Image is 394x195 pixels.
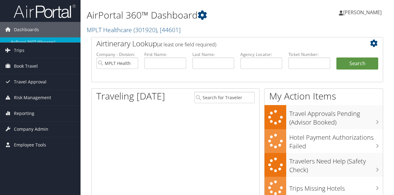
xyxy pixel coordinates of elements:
span: Risk Management [14,90,51,105]
label: Last Name: [192,51,234,57]
h3: Hotel Payment Authorizations Failed [289,130,383,150]
a: Hotel Payment Authorizations Failed [265,129,383,153]
h3: Travel Approvals Pending (Advisor Booked) [289,106,383,127]
span: Employee Tools [14,137,46,153]
button: Search [336,57,378,70]
h1: My Action Items [265,90,383,103]
a: Travel Approvals Pending (Advisor Booked) [265,105,383,129]
span: Reporting [14,106,34,121]
span: (at least one field required) [157,41,216,48]
label: Agency Locator: [240,51,282,57]
span: , [ 44601 ] [157,26,181,34]
h3: Travelers Need Help (Safety Check) [289,154,383,174]
h1: Traveling [DATE] [96,90,165,103]
span: Trips [14,43,24,58]
input: Search for Traveler [194,92,255,103]
span: Company Admin [14,121,48,137]
h1: AirPortal 360™ Dashboard [87,9,287,22]
span: [PERSON_NAME] [343,9,382,16]
h3: Trips Missing Hotels [289,181,383,193]
a: MPLT Healthcare [87,26,181,34]
a: [PERSON_NAME] [339,3,388,22]
span: Travel Approval [14,74,46,90]
label: Ticket Number: [288,51,330,57]
label: First Name: [144,51,186,57]
img: airportal-logo.png [14,4,76,19]
a: Travelers Need Help (Safety Check) [265,153,383,177]
span: ( 301920 ) [134,26,157,34]
span: Dashboards [14,22,39,37]
label: Company - Division: [96,51,138,57]
h2: Airtinerary Lookup [96,38,354,49]
span: Book Travel [14,58,38,74]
